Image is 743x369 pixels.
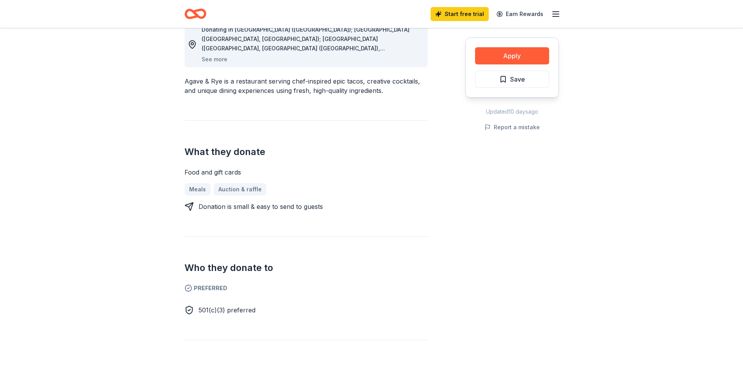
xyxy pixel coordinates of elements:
div: Donation is small & easy to send to guests [199,202,323,211]
span: Save [510,74,525,84]
button: See more [202,55,227,64]
div: Food and gift cards [184,168,428,177]
a: Home [184,5,206,23]
div: Updated 10 days ago [465,107,559,116]
button: Save [475,71,549,88]
a: Start free trial [431,7,489,21]
button: Report a mistake [484,123,540,132]
button: Apply [475,47,549,64]
div: Agave & Rye is a restaurant serving chef-inspired epic tacos, creative cocktails, and unique dini... [184,77,428,95]
a: Earn Rewards [492,7,548,21]
span: 501(c)(3) preferred [199,306,255,314]
h2: What they donate [184,146,428,158]
span: Preferred [184,283,428,293]
h2: Who they donate to [184,262,428,274]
